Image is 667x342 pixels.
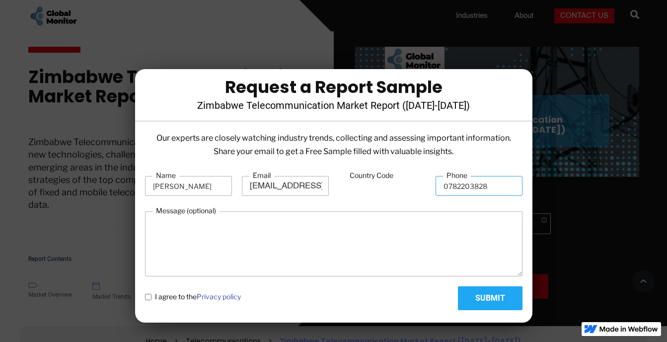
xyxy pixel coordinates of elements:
p: Our experts are closely watching industry trends, collecting and assessing important information.... [145,131,522,158]
img: Made in Webflow [599,326,658,332]
label: Message (optional) [152,206,220,216]
input: (201) 555-0123 [436,176,522,196]
input: I agree to thePrivacy policy [145,294,151,300]
div: Request a Report Sample [150,79,518,95]
label: Phone [443,171,471,180]
label: Email [249,171,274,180]
form: Email Form-Report Page [145,171,522,310]
span: I agree to the [155,292,241,302]
input: Submit [458,286,522,310]
label: Country Code [346,171,397,180]
input: Enter your email [242,176,329,196]
label: Name [152,171,179,180]
a: Privacy policy [197,292,241,301]
h4: Zimbabwe Telecommunication Market Report ([DATE]-[DATE]) [150,100,518,111]
input: Enter your name [145,176,232,196]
